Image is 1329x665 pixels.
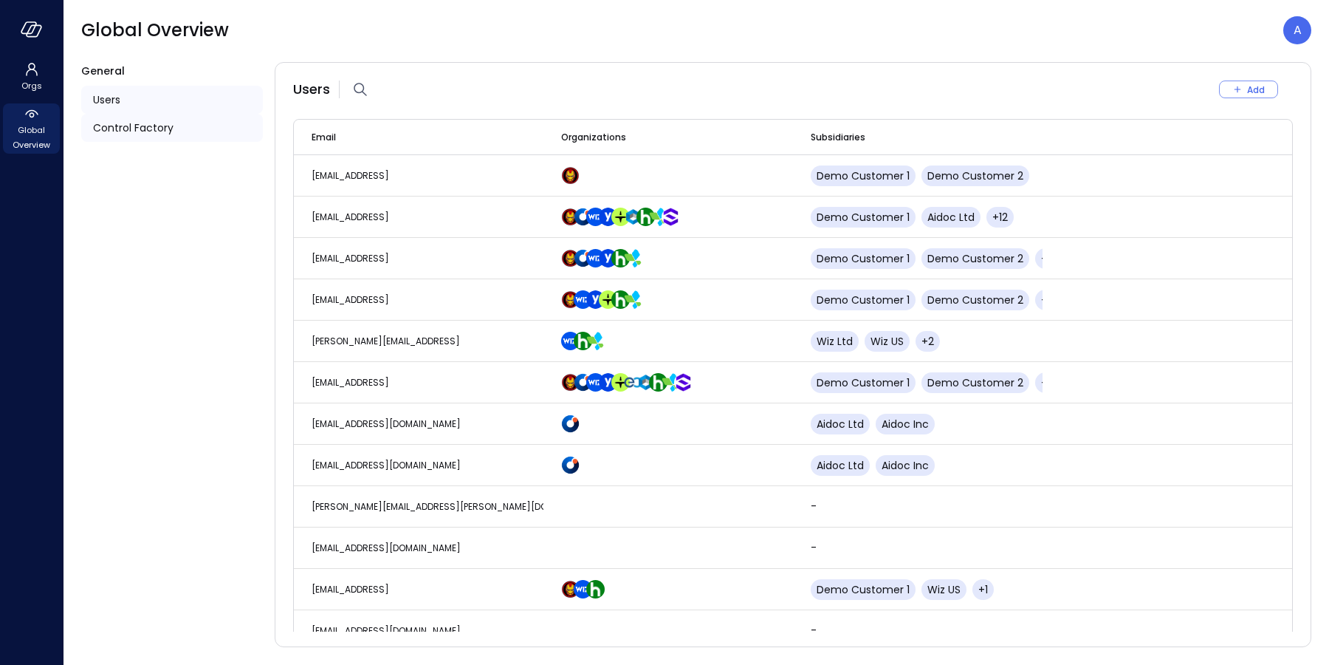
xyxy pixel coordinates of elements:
[574,208,592,226] img: hddnet8eoxqedtuhlo6i
[927,375,1023,390] span: Demo Customer 2
[649,373,667,392] img: ynjrjpaiymlkbkxtflmu
[649,208,667,226] img: zbmm8o9awxf8yv3ehdzf
[927,210,975,225] span: Aidoc Ltd
[567,249,580,267] div: Demo Customer
[312,293,389,306] span: [EMAIL_ADDRESS]
[21,78,42,93] span: Orgs
[1283,16,1311,44] div: Avi Brandwain
[680,373,693,392] div: SentinelOne
[1294,21,1302,39] p: A
[580,373,592,392] div: Aidoc
[1219,81,1293,98] div: Add New User
[561,580,580,598] img: scnakozdowacoarmaydw
[567,373,580,392] div: Demo Customer
[312,500,602,513] span: [PERSON_NAME][EMAIL_ADDRESS][PERSON_NAME][DOMAIN_NAME]
[293,80,330,99] span: Users
[561,166,580,185] img: scnakozdowacoarmaydw
[567,415,580,433] div: Aidoc
[574,290,592,309] img: cfcvbyzhwvtbhao628kj
[586,373,605,392] img: cfcvbyzhwvtbhao628kj
[567,332,580,350] div: Wiz
[811,623,1106,638] p: -
[81,86,263,114] a: Users
[921,334,934,349] span: +2
[312,211,389,223] span: [EMAIL_ADDRESS]
[817,582,910,597] span: Demo Customer 1
[561,208,580,226] img: scnakozdowacoarmaydw
[617,373,630,392] div: TravelPerk
[611,208,630,226] img: euz2wel6fvrjeyhjwgr9
[580,290,592,309] div: Wiz
[817,251,910,266] span: Demo Customer 1
[312,376,389,389] span: [EMAIL_ADDRESS]
[630,290,642,309] div: AppsFlyer
[624,249,642,267] img: zbmm8o9awxf8yv3ehdzf
[561,249,580,267] img: scnakozdowacoarmaydw
[561,332,580,350] img: cfcvbyzhwvtbhao628kj
[1219,81,1278,98] button: Add
[580,580,592,598] div: Wiz
[586,208,605,226] img: cfcvbyzhwvtbhao628kj
[580,249,592,267] div: Aidoc
[927,251,1023,266] span: Demo Customer 2
[655,208,667,226] div: AppsFlyer
[592,332,605,350] div: AppsFlyer
[580,332,592,350] div: Hippo
[605,208,617,226] div: Yotpo
[811,499,1106,514] p: -
[580,208,592,226] div: Aidoc
[667,208,680,226] div: SentinelOne
[662,373,680,392] img: zbmm8o9awxf8yv3ehdzf
[624,208,642,226] img: a5he5ildahzqx8n3jb8t
[636,208,655,226] img: ynjrjpaiymlkbkxtflmu
[592,290,605,309] div: Yotpo
[642,208,655,226] div: Hippo
[312,252,389,265] span: [EMAIL_ADDRESS]
[561,290,580,309] img: scnakozdowacoarmaydw
[642,373,655,392] div: CyberArk
[599,249,617,267] img: rosehlgmm5jjurozkspi
[81,18,229,42] span: Global Overview
[592,373,605,392] div: Wiz
[574,249,592,267] img: hddnet8eoxqedtuhlo6i
[574,580,592,598] img: cfcvbyzhwvtbhao628kj
[561,373,580,392] img: scnakozdowacoarmaydw
[312,335,460,347] span: [PERSON_NAME][EMAIL_ADDRESS]
[617,249,630,267] div: Hippo
[617,208,630,226] div: TravelPerk
[811,130,865,145] span: Subsidiaries
[561,130,626,145] span: Organizations
[561,415,580,433] img: hddnet8eoxqedtuhlo6i
[927,293,1023,307] span: Demo Customer 2
[617,290,630,309] div: Hippo
[3,103,60,154] div: Global Overview
[630,249,642,267] div: AppsFlyer
[586,249,605,267] img: cfcvbyzhwvtbhao628kj
[624,373,642,392] img: gkfkl11jtdpupy4uruhy
[312,169,389,182] span: [EMAIL_ADDRESS]
[561,456,580,474] img: hddnet8eoxqedtuhlo6i
[81,114,263,142] a: Control Factory
[817,210,910,225] span: Demo Customer 1
[882,458,929,473] span: Aidoc Inc
[611,249,630,267] img: ynjrjpaiymlkbkxtflmu
[1041,251,1054,266] span: +11
[592,249,605,267] div: Wiz
[817,334,853,349] span: Wiz Ltd
[605,249,617,267] div: Yotpo
[624,290,642,309] img: zbmm8o9awxf8yv3ehdzf
[811,540,1106,555] p: -
[1247,82,1265,98] div: Add
[636,373,655,392] img: a5he5ildahzqx8n3jb8t
[667,373,680,392] div: AppsFlyer
[567,456,580,474] div: Aidoc
[611,290,630,309] img: ynjrjpaiymlkbkxtflmu
[312,417,461,430] span: [EMAIL_ADDRESS][DOMAIN_NAME]
[817,417,864,432] span: Aidoc Ltd
[574,332,592,350] img: ynjrjpaiymlkbkxtflmu
[655,373,667,392] div: Hippo
[599,290,617,309] img: euz2wel6fvrjeyhjwgr9
[586,290,605,309] img: rosehlgmm5jjurozkspi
